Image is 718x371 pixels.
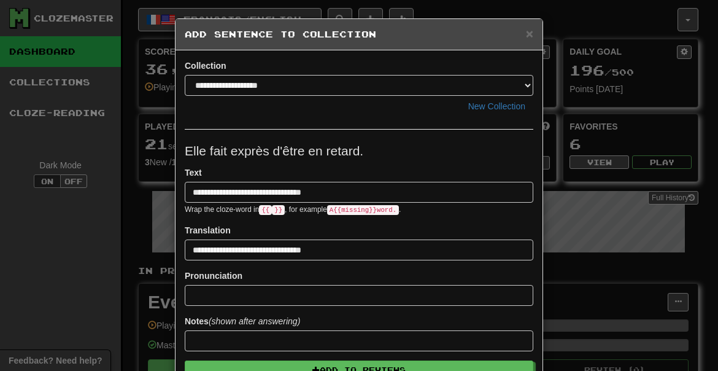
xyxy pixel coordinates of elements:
em: (shown after answering) [209,316,300,326]
code: {{ [259,205,272,215]
label: Collection [185,60,226,72]
label: Notes [185,315,300,327]
code: A {{ missing }} word. [327,205,399,215]
h5: Add Sentence to Collection [185,28,533,41]
button: New Collection [460,96,533,117]
span: × [526,26,533,41]
p: Elle fait exprès d'être en retard. [185,142,533,160]
code: }} [272,205,285,215]
label: Pronunciation [185,270,242,282]
label: Text [185,166,202,179]
small: Wrap the cloze-word in , for example . [185,205,401,214]
label: Translation [185,224,231,236]
button: Close [526,27,533,40]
